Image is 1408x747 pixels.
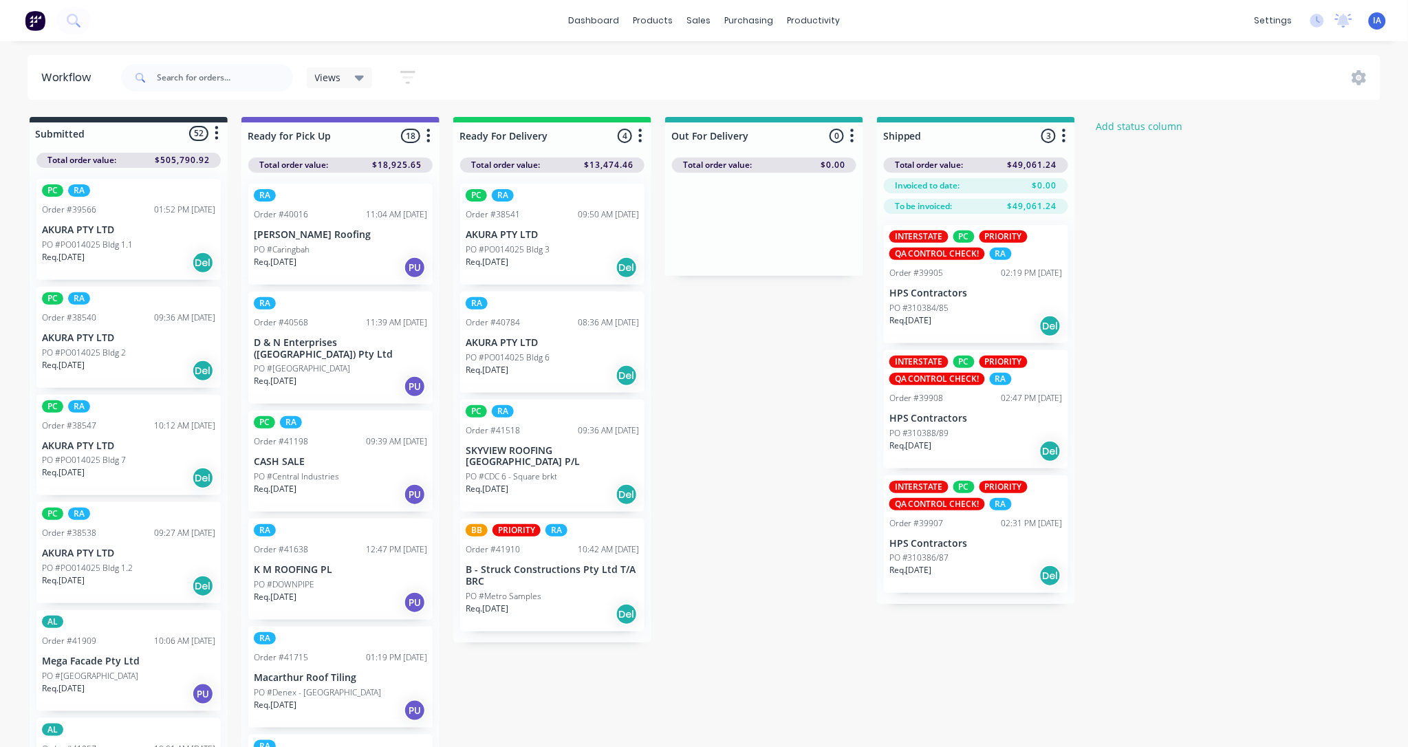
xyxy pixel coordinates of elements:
[36,287,221,388] div: PCRAOrder #3854009:36 AM [DATE]AKURA PTY LTDPO #PO014025 Bldg 2Req.[DATE]Del
[254,632,276,645] div: RA
[254,672,427,684] p: Macarthur Roof Tiling
[42,312,96,324] div: Order #38540
[889,288,1063,299] p: HPS Contractors
[889,248,985,260] div: QA CONTROL CHECK!
[578,424,639,437] div: 09:36 AM [DATE]
[254,229,427,241] p: [PERSON_NAME] Roofing
[460,184,645,285] div: PCRAOrder #3854109:50 AM [DATE]AKURA PTY LTDPO #PO014025 Bldg 3Req.[DATE]Del
[561,10,626,31] a: dashboard
[42,400,63,413] div: PC
[254,483,296,495] p: Req. [DATE]
[42,616,63,628] div: AL
[466,524,488,537] div: BB
[895,159,964,171] span: Total order value:
[154,527,215,539] div: 09:27 AM [DATE]
[68,400,90,413] div: RA
[578,316,639,329] div: 08:36 AM [DATE]
[248,519,433,620] div: RAOrder #4163812:47 PM [DATE]K M ROOFING PLPO #DOWNPIPEReq.[DATE]PU
[42,332,215,344] p: AKURA PTY LTD
[254,416,275,429] div: PC
[42,527,96,539] div: Order #38538
[254,362,350,375] p: PO #[GEOGRAPHIC_DATA]
[254,208,308,221] div: Order #40016
[42,420,96,432] div: Order #38547
[889,356,949,368] div: INTERSTATE
[466,189,487,202] div: PC
[1001,267,1063,279] div: 02:19 PM [DATE]
[42,656,215,667] p: Mega Facade Pty Ltd
[42,204,96,216] div: Order #39566
[979,356,1028,368] div: PRIORITY
[154,420,215,432] div: 10:12 AM [DATE]
[404,257,426,279] div: PU
[466,256,508,268] p: Req. [DATE]
[42,224,215,236] p: AKURA PTY LTD
[254,470,339,483] p: PO #Central Industries
[1039,565,1061,587] div: Del
[626,10,680,31] div: products
[36,395,221,496] div: PCRAOrder #3854710:12 AM [DATE]AKURA PTY LTDPO #PO014025 Bldg 7Req.[DATE]Del
[42,359,85,371] p: Req. [DATE]
[1008,159,1057,171] span: $49,061.24
[254,686,381,699] p: PO #Denex - [GEOGRAPHIC_DATA]
[192,360,214,382] div: Del
[466,483,508,495] p: Req. [DATE]
[25,10,45,31] img: Factory
[254,435,308,448] div: Order #41198
[47,154,116,166] span: Total order value:
[42,184,63,197] div: PC
[68,184,90,197] div: RA
[466,590,541,603] p: PO #Metro Samples
[192,575,214,597] div: Del
[466,564,639,587] p: B - Struck Constructions Pty Ltd T/A BRC
[254,316,308,329] div: Order #40568
[889,538,1063,550] p: HPS Contractors
[466,405,487,418] div: PC
[466,243,550,256] p: PO #PO014025 Bldg 3
[889,314,932,327] p: Req. [DATE]
[466,445,639,468] p: SKYVIEW ROOFING [GEOGRAPHIC_DATA] P/L
[254,243,310,256] p: PO #Caringbah
[492,524,541,537] div: PRIORITY
[889,564,932,576] p: Req. [DATE]
[889,517,944,530] div: Order #39907
[248,184,433,285] div: RAOrder #4001611:04 AM [DATE][PERSON_NAME] RoofingPO #CaringbahReq.[DATE]PU
[616,484,638,506] div: Del
[154,312,215,324] div: 09:36 AM [DATE]
[616,603,638,625] div: Del
[404,484,426,506] div: PU
[254,524,276,537] div: RA
[154,635,215,647] div: 10:06 AM [DATE]
[990,373,1012,385] div: RA
[1248,10,1299,31] div: settings
[460,292,645,393] div: RAOrder #4078408:36 AM [DATE]AKURA PTY LTDPO #PO014025 Bldg 6Req.[DATE]Del
[953,356,975,368] div: PC
[404,376,426,398] div: PU
[979,481,1028,493] div: PRIORITY
[366,435,427,448] div: 09:39 AM [DATE]
[466,364,508,376] p: Req. [DATE]
[616,365,638,387] div: Del
[42,440,215,452] p: AKURA PTY LTD
[36,179,221,280] div: PCRAOrder #3956601:52 PM [DATE]AKURA PTY LTDPO #PO014025 Bldg 1.1Req.[DATE]Del
[578,543,639,556] div: 10:42 AM [DATE]
[578,208,639,221] div: 09:50 AM [DATE]
[154,204,215,216] div: 01:52 PM [DATE]
[157,64,293,91] input: Search for orders...
[42,635,96,647] div: Order #41909
[42,508,63,520] div: PC
[42,548,215,559] p: AKURA PTY LTD
[366,316,427,329] div: 11:39 AM [DATE]
[990,498,1012,510] div: RA
[466,297,488,310] div: RA
[254,543,308,556] div: Order #41638
[68,292,90,305] div: RA
[68,508,90,520] div: RA
[780,10,847,31] div: productivity
[366,208,427,221] div: 11:04 AM [DATE]
[1001,392,1063,404] div: 02:47 PM [DATE]
[254,699,296,711] p: Req. [DATE]
[254,456,427,468] p: CASH SALE
[889,302,949,314] p: PO #310384/85
[884,350,1068,468] div: INTERSTATEPCPRIORITYQA CONTROL CHECK!RAOrder #3990802:47 PM [DATE]HPS ContractorsPO #310388/89Req...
